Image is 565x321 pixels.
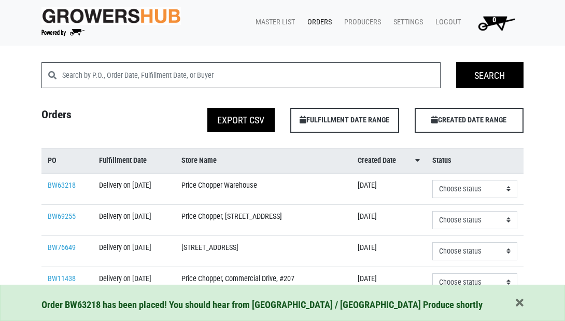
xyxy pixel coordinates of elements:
input: Search [456,62,524,88]
td: [STREET_ADDRESS] [175,235,351,267]
a: Orders [299,12,336,32]
a: Store Name [181,155,345,166]
a: Settings [385,12,427,32]
img: Powered by Big Wheelbarrow [41,29,84,36]
td: Delivery on [DATE] [93,267,175,298]
a: BW63218 [48,181,76,190]
td: [DATE] [351,173,426,205]
a: Producers [336,12,385,32]
a: BW11438 [48,274,76,283]
img: original-fc7597fdc6adbb9d0e2ae620e786d1a2.jpg [41,7,181,25]
span: Store Name [181,155,217,166]
a: Status [432,155,517,166]
span: Fulfillment Date [99,155,147,166]
a: Logout [427,12,465,32]
td: [DATE] [351,267,426,298]
td: Price Chopper, [STREET_ADDRESS] [175,204,351,235]
span: CREATED DATE RANGE [415,108,524,133]
td: [DATE] [351,204,426,235]
img: Cart [473,12,519,33]
a: Master List [247,12,299,32]
td: [DATE] [351,235,426,267]
a: Created Date [358,155,420,166]
span: 0 [492,16,496,24]
span: FULFILLMENT DATE RANGE [290,108,399,133]
span: Created Date [358,155,396,166]
a: BW76649 [48,243,76,252]
a: PO [48,155,87,166]
h4: Orders [34,108,158,129]
td: Price Chopper Warehouse [175,173,351,205]
td: Delivery on [DATE] [93,173,175,205]
td: Delivery on [DATE] [93,235,175,267]
button: Export CSV [207,108,275,132]
a: 0 [465,12,524,33]
input: Search by P.O., Order Date, Fulfillment Date, or Buyer [62,62,441,88]
span: PO [48,155,56,166]
a: BW69255 [48,212,76,221]
div: Order BW63218 has been placed! You should hear from [GEOGRAPHIC_DATA] / [GEOGRAPHIC_DATA] Produce... [41,298,524,312]
td: Price Chopper, Commercial Drive, #207 [175,267,351,298]
a: Fulfillment Date [99,155,169,166]
span: Status [432,155,451,166]
td: Delivery on [DATE] [93,204,175,235]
